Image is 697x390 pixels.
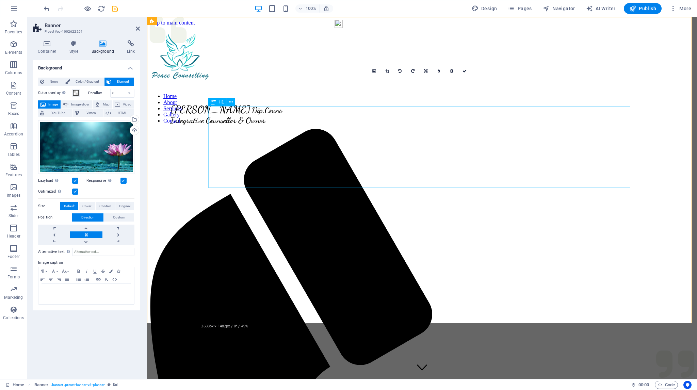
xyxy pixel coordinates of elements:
[643,382,644,387] span: :
[47,275,55,283] button: Align Center
[586,5,616,12] span: AI Writer
[81,109,101,117] span: Vimeo
[38,89,72,97] label: Color overlay
[5,50,22,55] p: Elements
[38,100,61,109] button: Image
[111,4,119,13] button: save
[64,40,86,54] h4: Style
[63,78,104,86] button: Color / Gradient
[79,202,95,210] button: Cover
[583,3,618,14] button: AI Writer
[97,4,105,13] button: reload
[670,5,691,12] span: More
[64,202,75,210] span: Default
[113,383,117,387] i: This element contains a background
[46,78,61,86] span: None
[94,275,102,283] button: Insert Link
[113,100,134,109] button: Video
[368,65,380,78] a: Select files from the file manager, stock photos, or upload file(s)
[393,65,406,78] a: Rotate left 90°
[83,275,91,283] button: Ordered List
[38,109,72,117] button: YouTube
[508,5,532,12] span: Pages
[7,274,20,280] p: Forms
[113,78,132,86] span: Element
[445,65,458,78] a: Greyscale
[323,5,329,12] i: On resize automatically adjust zoom level to fit chosen device.
[45,22,140,29] h2: Banner
[51,381,105,389] span: . banner .preset-banner-v3-planner
[631,381,649,389] h6: Session time
[115,202,134,210] button: Original
[82,202,91,210] span: Cover
[469,3,500,14] div: Design (Ctrl+Alt+Y)
[119,202,130,210] span: Original
[624,3,662,14] button: Publish
[380,65,393,78] a: Crop mode
[658,381,675,389] span: Code
[33,60,140,72] h4: Background
[7,193,21,198] p: Images
[8,111,19,116] p: Boxes
[122,100,132,109] span: Video
[103,109,134,117] button: HTML
[667,3,694,14] button: More
[38,267,49,275] button: Paragraph Format
[70,100,90,109] span: Image slider
[655,381,678,389] button: Code
[46,109,70,117] span: YouTube
[5,70,22,76] p: Columns
[49,267,60,275] button: Font Family
[93,100,112,109] button: Map
[111,5,119,13] i: Save (Ctrl+S)
[113,109,132,117] span: HTML
[9,213,19,218] p: Slider
[115,267,122,275] button: Icons
[83,4,92,13] button: Click here to leave preview mode and continue editing
[7,152,20,157] p: Tables
[5,29,22,35] p: Favorites
[38,202,60,210] label: Size
[102,100,110,109] span: Map
[63,275,71,283] button: Align Justify
[96,202,115,210] button: Contain
[38,188,72,196] label: Optimized
[469,3,500,14] button: Design
[81,213,95,222] span: Direction
[60,202,78,210] button: Default
[5,381,24,389] a: Click to cancel selection. Double-click to open Pages
[505,3,534,14] button: Pages
[55,275,63,283] button: Align Right
[38,259,134,267] label: Image caption
[113,213,125,222] span: Custom
[540,3,578,14] button: Navigator
[108,383,111,387] i: This element is a customizable preset
[107,267,115,275] button: Colors
[295,4,320,13] button: 100%
[38,213,72,222] label: Position
[102,275,111,283] button: Clear Formatting
[218,100,224,104] span: H1
[83,267,91,275] button: Italic (Ctrl+I)
[104,213,134,222] button: Custom
[419,65,432,78] a: Change orientation
[472,5,497,12] span: Design
[72,78,102,86] span: Color / Gradient
[38,177,72,185] label: Lazyload
[7,254,20,259] p: Footer
[38,78,63,86] button: None
[629,5,656,12] span: Publish
[38,120,134,174] div: HomePageBanner-YZPww3zo-y7YZxxiam7Zmg.png
[91,267,99,275] button: Underline (Ctrl+U)
[122,40,140,54] h4: Link
[638,381,649,389] span: 00 00
[458,65,471,78] a: Confirm ( Ctrl ⏎ )
[99,202,111,210] span: Contain
[43,4,51,13] button: undo
[60,267,71,275] button: Font Size
[75,275,83,283] button: Unordered List
[43,5,51,13] i: Undo: Change image (Ctrl+Z)
[306,4,317,13] h6: 100%
[432,65,445,78] a: Blur
[3,315,24,321] p: Collections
